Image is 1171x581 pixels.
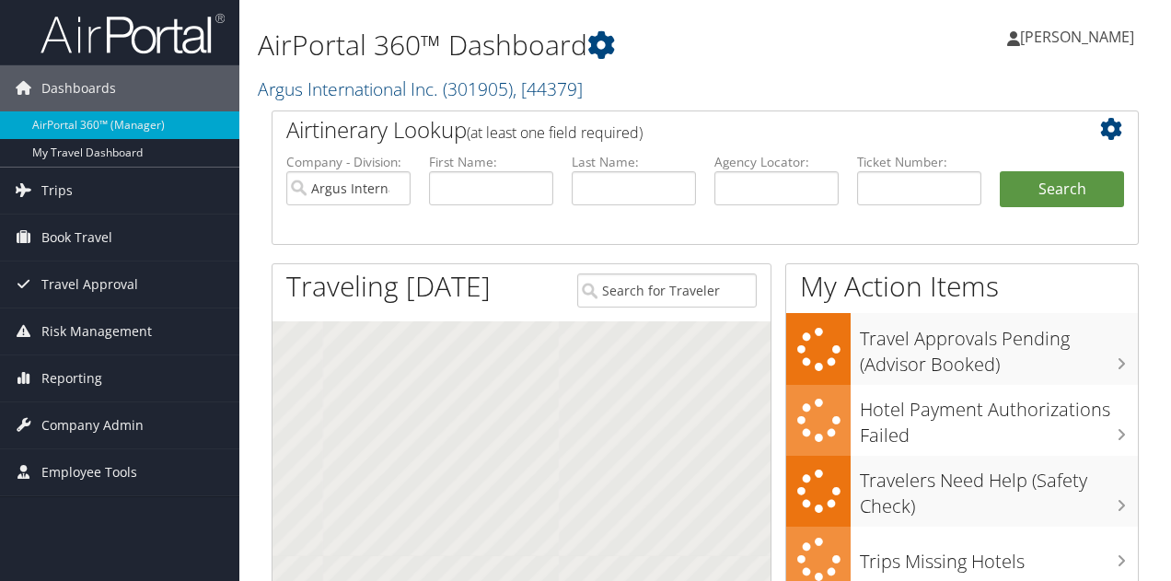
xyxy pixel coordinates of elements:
h3: Travelers Need Help (Safety Check) [860,459,1138,519]
span: Company Admin [41,402,144,448]
h2: Airtinerary Lookup [286,114,1052,145]
label: First Name: [429,153,553,171]
span: [PERSON_NAME] [1020,27,1134,47]
h1: My Action Items [786,267,1138,306]
h3: Hotel Payment Authorizations Failed [860,388,1138,448]
h1: Traveling [DATE] [286,267,491,306]
input: Search for Traveler [577,273,758,308]
span: Trips [41,168,73,214]
span: Employee Tools [41,449,137,495]
span: Reporting [41,355,102,401]
span: Travel Approval [41,261,138,308]
a: Travel Approvals Pending (Advisor Booked) [786,313,1138,384]
a: Hotel Payment Authorizations Failed [786,385,1138,456]
a: Travelers Need Help (Safety Check) [786,456,1138,527]
span: Dashboards [41,65,116,111]
img: airportal-logo.png [41,12,225,55]
button: Search [1000,171,1124,208]
a: Argus International Inc. [258,76,583,101]
h3: Trips Missing Hotels [860,540,1138,575]
span: ( 301905 ) [443,76,513,101]
span: (at least one field required) [467,122,643,143]
span: Risk Management [41,308,152,354]
h3: Travel Approvals Pending (Advisor Booked) [860,317,1138,378]
label: Agency Locator: [714,153,839,171]
a: [PERSON_NAME] [1007,9,1153,64]
label: Last Name: [572,153,696,171]
label: Company - Division: [286,153,411,171]
h1: AirPortal 360™ Dashboard [258,26,854,64]
span: , [ 44379 ] [513,76,583,101]
label: Ticket Number: [857,153,981,171]
span: Book Travel [41,215,112,261]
